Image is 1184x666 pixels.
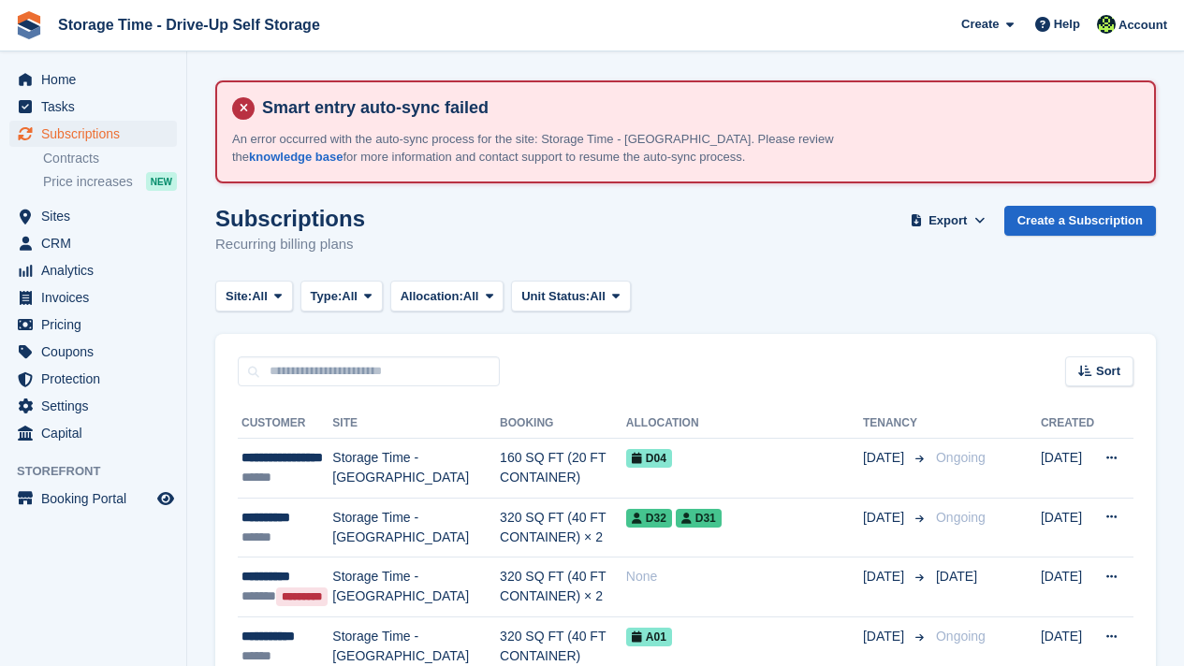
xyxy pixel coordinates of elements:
span: All [342,287,358,306]
span: Allocation: [401,287,463,306]
span: All [590,287,606,306]
td: Storage Time - [GEOGRAPHIC_DATA] [332,439,500,499]
span: Protection [41,366,153,392]
a: menu [9,94,177,120]
th: Site [332,409,500,439]
button: Allocation: All [390,281,504,311]
span: Subscriptions [41,121,153,147]
th: Allocation [626,409,863,439]
span: [DATE] [863,508,908,528]
a: menu [9,485,177,512]
span: All [463,287,479,306]
span: Export [928,211,967,230]
span: Account [1118,16,1167,35]
span: Help [1054,15,1080,34]
th: Created [1041,409,1094,439]
span: All [252,287,268,306]
td: 320 SQ FT (40 FT CONTAINER) × 2 [500,557,626,617]
span: D31 [676,509,722,528]
span: Sort [1096,362,1120,381]
td: [DATE] [1041,439,1094,499]
a: menu [9,339,177,365]
span: Unit Status: [521,287,590,306]
span: Type: [311,287,343,306]
span: A01 [626,628,672,646]
a: Create a Subscription [1004,206,1156,237]
div: NEW [146,172,177,191]
span: CRM [41,230,153,256]
a: menu [9,257,177,283]
span: Settings [41,393,153,419]
a: menu [9,284,177,311]
a: Preview store [154,487,177,510]
td: 160 SQ FT (20 FT CONTAINER) [500,439,626,499]
a: Price increases NEW [43,171,177,192]
span: Create [961,15,999,34]
td: [DATE] [1041,557,1094,617]
td: [DATE] [1041,498,1094,557]
img: Laaibah Sarwar [1097,15,1116,34]
a: menu [9,230,177,256]
a: menu [9,311,177,338]
a: menu [9,121,177,147]
td: Storage Time - [GEOGRAPHIC_DATA] [332,498,500,557]
span: Sites [41,203,153,229]
span: Storefront [17,462,186,481]
h1: Subscriptions [215,206,365,231]
span: Site: [226,287,252,306]
a: Contracts [43,150,177,167]
p: Recurring billing plans [215,234,365,255]
span: Ongoing [936,629,986,644]
span: [DATE] [936,569,977,584]
span: [DATE] [863,627,908,646]
span: Analytics [41,257,153,283]
span: Ongoing [936,510,986,525]
span: Pricing [41,311,153,338]
button: Site: All [215,281,293,311]
span: Capital [41,420,153,446]
a: knowledge base [249,150,343,164]
img: stora-icon-8386f47178a22dfd0bd8f6a31ec36ba5ce8667c1dd55bd0f319d3a0aa187defe.svg [15,11,43,39]
span: Home [41,66,153,93]
span: Ongoing [936,450,986,465]
th: Customer [238,409,332,439]
span: D04 [626,449,672,468]
a: menu [9,66,177,93]
div: None [626,567,863,586]
button: Unit Status: All [511,281,630,311]
button: Type: All [300,281,383,311]
th: Booking [500,409,626,439]
h4: Smart entry auto-sync failed [255,97,1139,119]
a: menu [9,420,177,446]
span: [DATE] [863,448,908,468]
span: [DATE] [863,567,908,586]
span: D32 [626,509,672,528]
p: An error occurred with the auto-sync process for the site: Storage Time - [GEOGRAPHIC_DATA]. Plea... [232,130,887,166]
button: Export [907,206,989,237]
span: Booking Portal [41,485,153,512]
td: 320 SQ FT (40 FT CONTAINER) × 2 [500,498,626,557]
a: menu [9,203,177,229]
span: Coupons [41,339,153,365]
span: Price increases [43,173,133,191]
span: Tasks [41,94,153,120]
td: Storage Time - [GEOGRAPHIC_DATA] [332,557,500,617]
a: Storage Time - Drive-Up Self Storage [51,9,328,40]
a: menu [9,393,177,419]
th: Tenancy [863,409,928,439]
a: menu [9,366,177,392]
span: Invoices [41,284,153,311]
